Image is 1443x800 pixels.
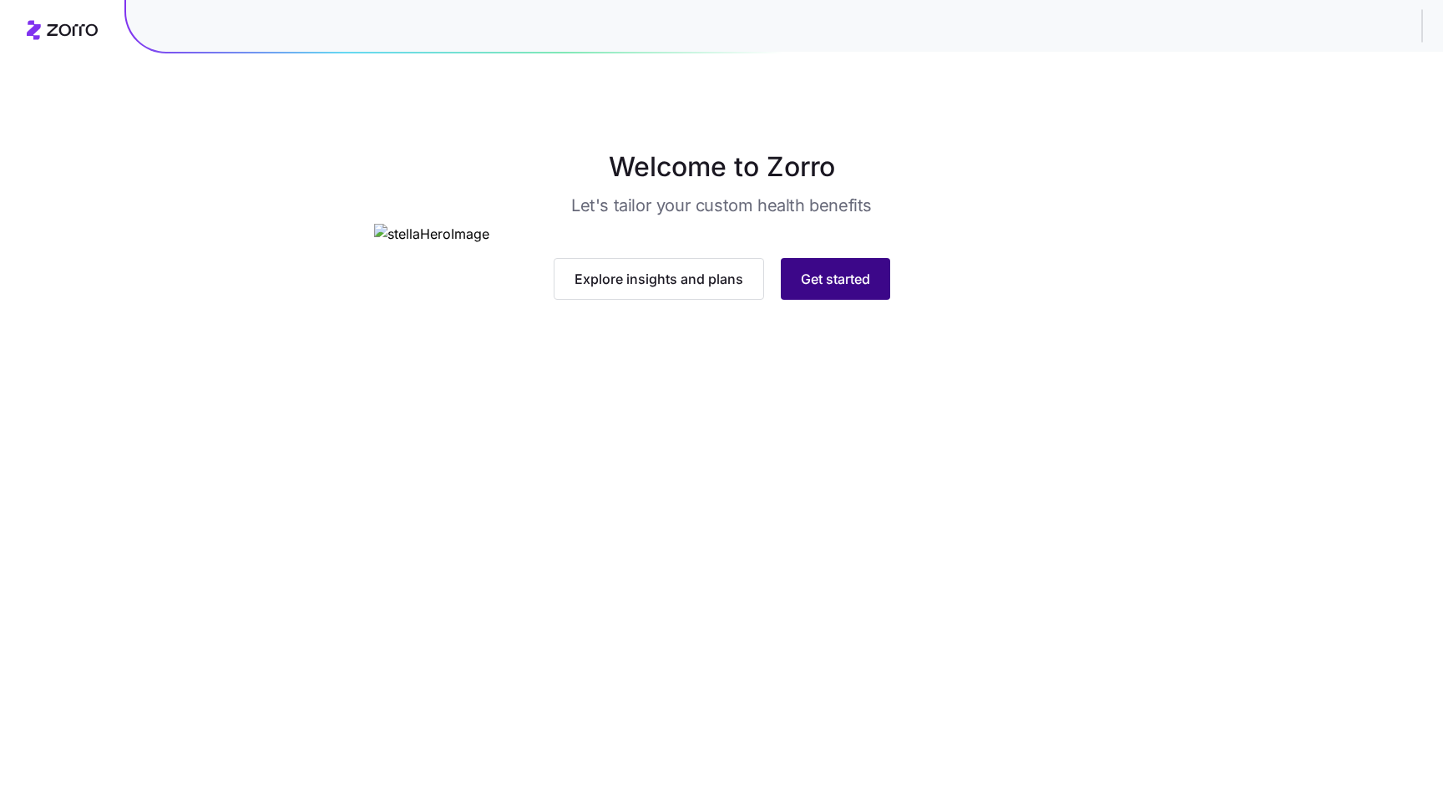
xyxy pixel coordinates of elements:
img: stellaHeroImage [374,224,1070,245]
span: Explore insights and plans [575,269,743,289]
button: Get started [781,258,890,300]
span: Get started [801,269,870,289]
h3: Let's tailor your custom health benefits [571,194,872,217]
h1: Welcome to Zorro [307,147,1136,187]
button: Explore insights and plans [554,258,764,300]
